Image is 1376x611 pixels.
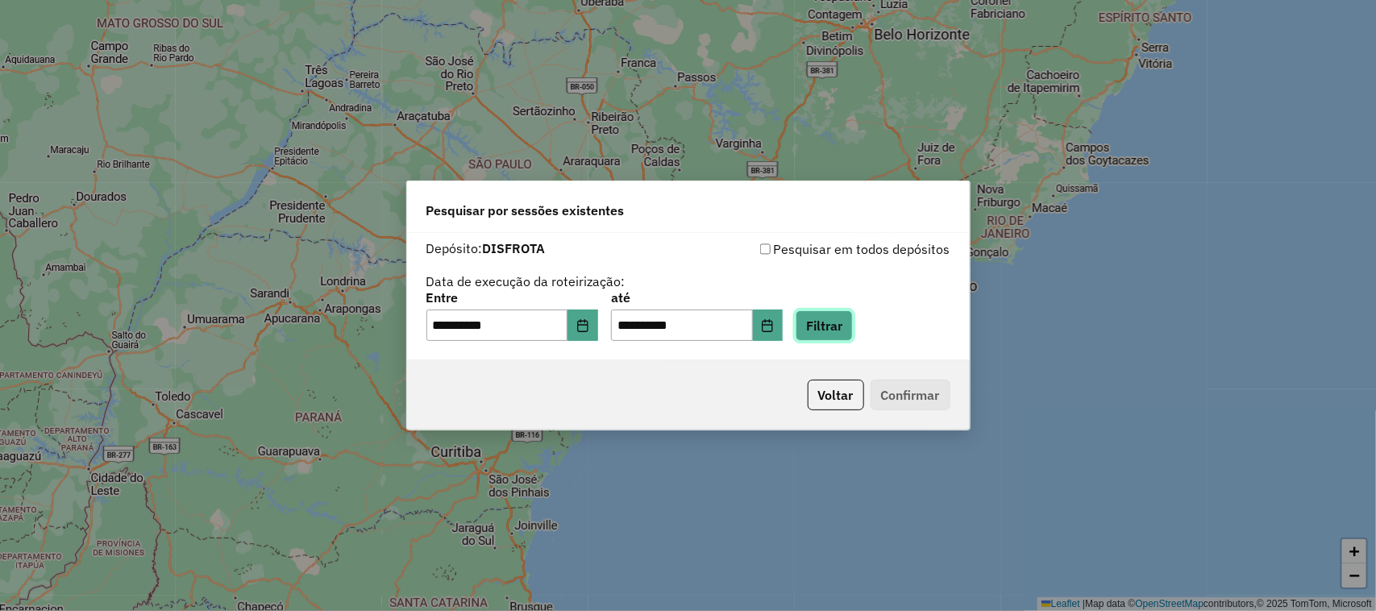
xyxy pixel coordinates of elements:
button: Choose Date [753,310,784,342]
div: Pesquisar em todos depósitos [688,239,950,259]
strong: DISFROTA [483,240,546,256]
button: Filtrar [796,310,853,341]
button: Voltar [808,380,864,410]
label: até [611,288,783,307]
label: Depósito: [426,239,546,258]
button: Choose Date [567,310,598,342]
span: Pesquisar por sessões existentes [426,201,625,220]
label: Entre [426,288,598,307]
label: Data de execução da roteirização: [426,272,626,291]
